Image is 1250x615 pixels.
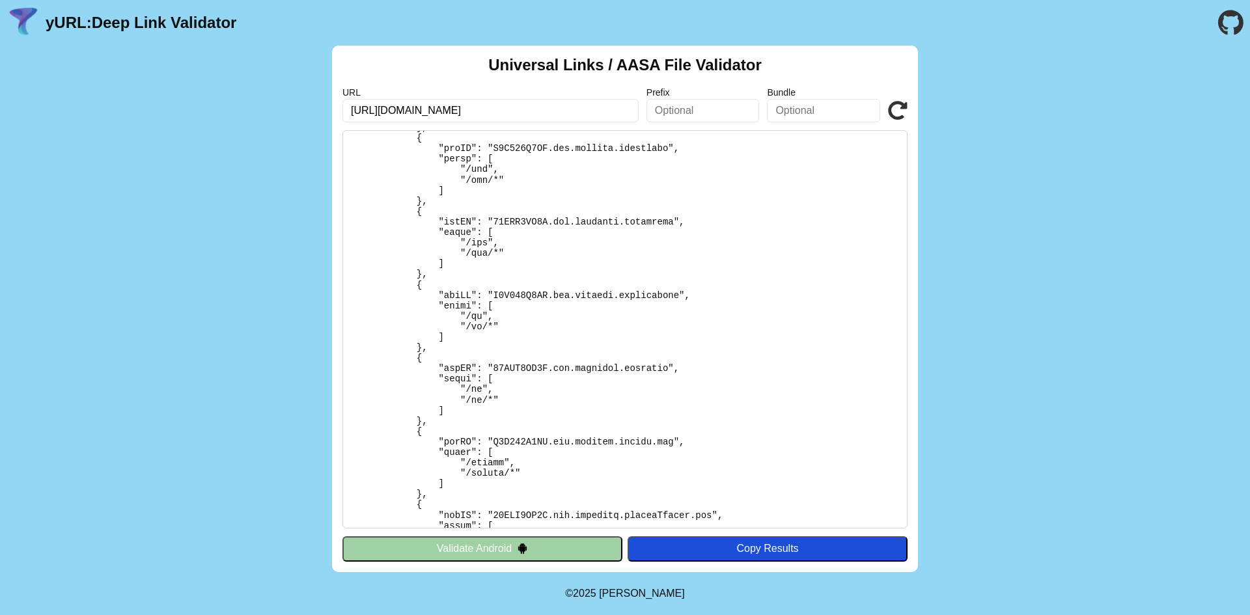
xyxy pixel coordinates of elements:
[565,572,684,615] footer: ©
[7,6,40,40] img: yURL Logo
[767,87,880,98] label: Bundle
[517,543,528,554] img: droidIcon.svg
[342,536,622,561] button: Validate Android
[599,588,685,599] a: Michael Ibragimchayev's Personal Site
[767,99,880,122] input: Optional
[646,99,760,122] input: Optional
[46,14,236,32] a: yURL:Deep Link Validator
[634,543,901,554] div: Copy Results
[646,87,760,98] label: Prefix
[342,130,908,528] pre: Lorem ipsu do: sitam://cons-adip.elitse.doe/.temp-incid/utlab-etd-magn-aliquaenima Mi Veniamqu: N...
[342,99,639,122] input: Required
[628,536,908,561] button: Copy Results
[488,56,762,74] h2: Universal Links / AASA File Validator
[573,588,596,599] span: 2025
[342,87,639,98] label: URL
